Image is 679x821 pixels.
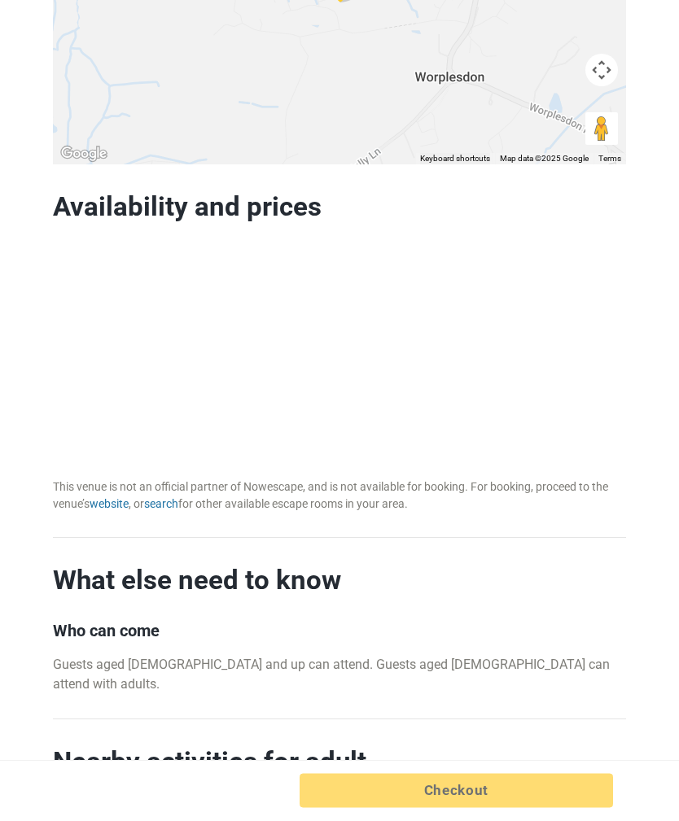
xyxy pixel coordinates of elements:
[53,243,626,471] iframe: Advertisement
[57,144,111,165] img: Google
[585,55,618,87] button: Map camera controls
[420,154,490,165] button: Keyboard shortcuts
[57,144,111,165] a: Open this area in Google Maps (opens a new window)
[53,191,626,224] h2: Availability and prices
[90,498,129,511] a: website
[585,113,618,146] button: Drag Pegman onto the map to open Street View
[53,746,626,779] h2: Nearby activities for adult
[53,622,626,641] h3: Who can come
[598,155,621,164] a: Terms
[53,565,626,597] h2: What else need to know
[53,656,626,695] p: Guests aged [DEMOGRAPHIC_DATA] and up can attend. Guests aged [DEMOGRAPHIC_DATA] can attend with ...
[53,479,626,513] div: This venue is not an official partner of Nowescape, and is not available for booking. For booking...
[500,155,589,164] span: Map data ©2025 Google
[144,498,178,511] a: search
